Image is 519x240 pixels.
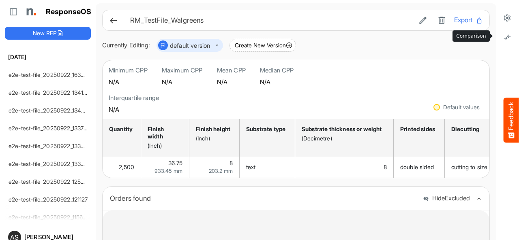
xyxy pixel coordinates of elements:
[260,66,294,74] h6: Median CPP
[9,142,92,149] a: e2e-test-file_20250922_133449
[154,168,182,174] span: 933.45 mm
[109,125,132,133] div: Quantity
[400,164,434,170] span: double sided
[109,94,159,102] h6: Interquartile range
[295,157,394,178] td: 8 is template cell Column Header httpsnorthellcomontologiesmapping-rulesmaterialhasmaterialthickn...
[148,125,180,140] div: Finish width
[148,142,180,149] div: (Inch)
[451,125,489,133] div: Diecutting
[9,160,90,167] a: e2e-test-file_20250922_133214
[445,157,498,178] td: cutting to size is template cell Column Header httpsnorthellcomontologiesmapping-rulesmanufacturi...
[417,15,429,25] button: Edit
[162,66,203,74] h6: Maximum CPP
[9,71,90,78] a: e2e-test-file_20250922_163414
[229,159,233,166] span: 8
[400,125,435,133] div: Printed sides
[229,39,296,52] button: Create New Version
[394,157,445,178] td: double sided is template cell Column Header httpsnorthellcomontologiesmapping-rulesmanufacturingh...
[246,125,286,133] div: Substrate type
[454,15,483,25] button: Export
[46,8,92,16] h1: ResponseOS
[443,104,480,110] div: Default values
[302,125,384,133] div: Substrate thickness or weight
[109,66,148,74] h6: Minimum CPP
[5,27,91,40] button: New RFP
[504,98,519,142] button: Feedback
[162,79,203,85] h5: N/A
[246,164,256,170] span: text
[209,168,233,174] span: 203.2 mm
[103,157,141,178] td: 2500 is template cell Column Header httpsnorthellcomontologiesmapping-rulesorderhasquantity
[24,234,88,240] div: [PERSON_NAME]
[168,159,182,166] span: 36.75
[110,193,417,204] div: Orders found
[9,125,90,132] a: e2e-test-file_20250922_133735
[423,195,470,202] button: HideExcluded
[9,107,92,114] a: e2e-test-file_20250922_134044
[217,79,246,85] h5: N/A
[130,17,410,24] h6: RM_TestFile_Walgreens
[9,89,90,96] a: e2e-test-file_20250922_134123
[240,157,295,178] td: text is template cell Column Header httpsnorthellcomontologiesmapping-rulesmaterialhassubstratema...
[141,157,189,178] td: 36.75 is template cell Column Header httpsnorthellcomontologiesmapping-rulesmeasurementhasfinishs...
[189,157,240,178] td: 8 is template cell Column Header httpsnorthellcomontologiesmapping-rulesmeasurementhasfinishsizeh...
[109,106,159,113] h5: N/A
[384,164,387,170] span: 8
[109,79,148,85] h5: N/A
[260,79,294,85] h5: N/A
[9,178,91,185] a: e2e-test-file_20250922_125530
[196,135,230,142] div: (Inch)
[453,31,489,41] div: Comparison
[22,4,39,20] img: Northell
[9,196,88,203] a: e2e-test-file_20250922_121127
[196,125,230,133] div: Finish height
[451,164,487,170] span: cutting to size
[119,164,134,170] span: 2,500
[5,53,91,62] h6: [DATE]
[435,15,448,25] button: Delete
[302,135,384,142] div: (Decimetre)
[217,66,246,74] h6: Mean CPP
[102,40,150,51] div: Currently Editing:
